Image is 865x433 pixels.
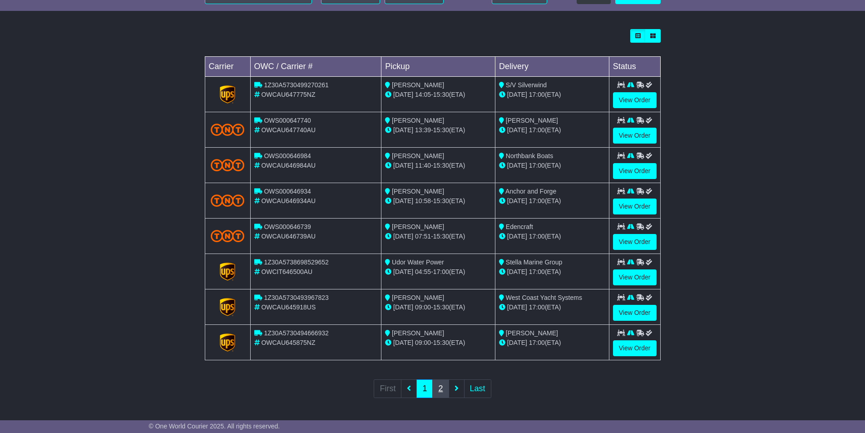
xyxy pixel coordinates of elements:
img: GetCarrierServiceLogo [220,85,235,104]
img: GetCarrierServiceLogo [220,263,235,281]
img: TNT_Domestic.png [211,124,245,136]
span: 17:00 [529,268,545,275]
span: [DATE] [507,268,527,275]
div: (ETA) [499,161,605,170]
a: View Order [613,128,657,144]
span: 17:00 [433,268,449,275]
span: 15:30 [433,304,449,311]
span: 17:00 [529,91,545,98]
span: OWCIT646500AU [261,268,312,275]
div: (ETA) [499,303,605,312]
div: (ETA) [499,232,605,241]
div: - (ETA) [385,125,491,135]
span: OWS000646984 [264,152,311,159]
span: 17:00 [529,233,545,240]
span: Stella Marine Group [506,259,563,266]
span: 17:00 [529,162,545,169]
a: Last [464,379,491,398]
span: [DATE] [393,339,413,346]
img: TNT_Domestic.png [211,230,245,242]
span: [PERSON_NAME] [392,329,444,337]
span: [PERSON_NAME] [506,329,558,337]
div: - (ETA) [385,232,491,241]
span: OWCAU645875NZ [261,339,315,346]
span: 17:00 [529,126,545,134]
a: View Order [613,199,657,214]
span: [DATE] [507,304,527,311]
td: Carrier [205,57,250,77]
span: Udor Water Power [392,259,444,266]
span: [DATE] [507,91,527,98]
a: 1 [416,379,433,398]
td: Pickup [381,57,495,77]
span: [DATE] [507,233,527,240]
span: [PERSON_NAME] [392,117,444,124]
td: Delivery [495,57,609,77]
div: (ETA) [499,196,605,206]
div: (ETA) [499,338,605,348]
span: [PERSON_NAME] [506,117,558,124]
div: (ETA) [499,125,605,135]
span: [DATE] [507,126,527,134]
span: [DATE] [393,126,413,134]
span: [PERSON_NAME] [392,152,444,159]
span: Northbank Boats [506,152,553,159]
span: 17:00 [529,339,545,346]
div: - (ETA) [385,338,491,348]
a: 2 [432,379,449,398]
span: 15:30 [433,162,449,169]
span: OWCAU646984AU [261,162,316,169]
span: [DATE] [393,268,413,275]
span: OWS000646739 [264,223,311,230]
span: [PERSON_NAME] [392,188,444,195]
div: (ETA) [499,267,605,277]
span: [PERSON_NAME] [392,81,444,89]
div: - (ETA) [385,90,491,100]
span: OWCAU646934AU [261,197,316,204]
span: 07:51 [415,233,431,240]
span: 09:00 [415,304,431,311]
a: View Order [613,340,657,356]
span: OWCAU647740AU [261,126,316,134]
span: 15:30 [433,233,449,240]
span: 15:30 [433,91,449,98]
span: [DATE] [393,91,413,98]
span: [DATE] [507,339,527,346]
span: [DATE] [393,197,413,204]
img: GetCarrierServiceLogo [220,333,235,352]
span: © One World Courier 2025. All rights reserved. [149,423,280,430]
span: 1Z30A5730494666932 [264,329,328,337]
span: 15:30 [433,197,449,204]
div: - (ETA) [385,303,491,312]
span: OWS000646934 [264,188,311,195]
span: Anchor and Forge [505,188,556,195]
span: 04:55 [415,268,431,275]
img: TNT_Domestic.png [211,159,245,171]
span: [DATE] [507,162,527,169]
img: GetCarrierServiceLogo [220,298,235,316]
div: - (ETA) [385,267,491,277]
a: View Order [613,305,657,321]
span: [PERSON_NAME] [392,294,444,301]
span: [DATE] [507,197,527,204]
span: OWCAU646739AU [261,233,316,240]
span: Edencraft [506,223,533,230]
span: 1Z30A5738698529652 [264,259,328,266]
span: West Coast Yacht Systems [506,294,582,301]
span: 1Z30A5730493967823 [264,294,328,301]
span: S/V Silverwind [506,81,547,89]
span: [DATE] [393,233,413,240]
a: View Order [613,269,657,285]
span: [PERSON_NAME] [392,223,444,230]
span: 15:30 [433,126,449,134]
span: 17:00 [529,197,545,204]
span: 13:39 [415,126,431,134]
span: OWCAU647775NZ [261,91,315,98]
span: 14:05 [415,91,431,98]
span: OWCAU645918US [261,304,316,311]
span: [DATE] [393,304,413,311]
td: OWC / Carrier # [250,57,381,77]
span: 1Z30A5730499270261 [264,81,328,89]
div: (ETA) [499,90,605,100]
span: 15:30 [433,339,449,346]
